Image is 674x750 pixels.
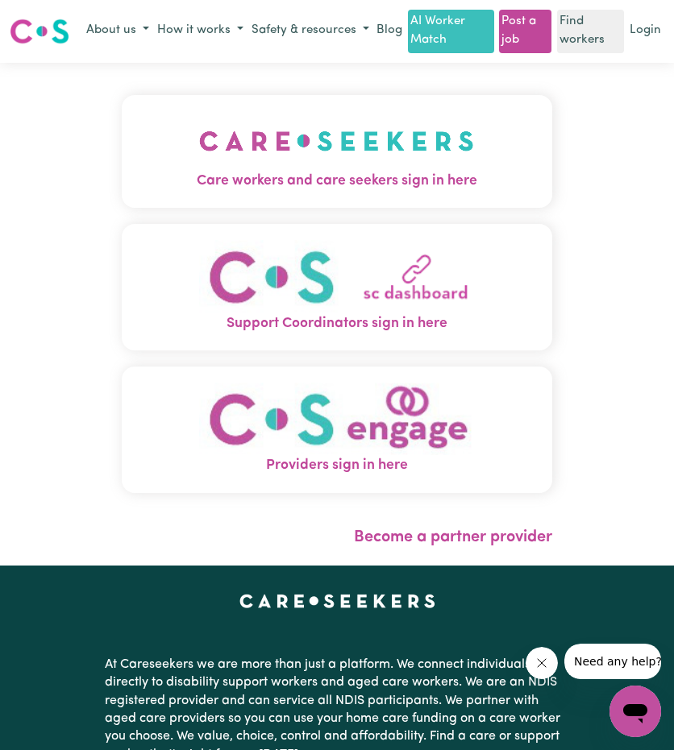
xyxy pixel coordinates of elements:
img: Careseekers logo [10,17,69,46]
iframe: Message from company [564,644,661,679]
a: Blog [373,19,406,44]
a: Careseekers logo [10,13,69,50]
button: About us [82,18,153,44]
button: How it works [153,18,248,44]
a: Post a job [499,10,551,53]
span: Providers sign in here [122,455,551,476]
iframe: Close message [526,647,558,679]
a: Become a partner provider [354,529,552,545]
button: Safety & resources [248,18,373,44]
a: Careseekers home page [239,595,435,607]
button: Support Coordinators sign in here [122,224,551,350]
span: Care workers and care seekers sign in here [122,171,551,192]
iframe: Button to launch messaging window [610,686,661,737]
a: Login [626,19,664,44]
span: Need any help? [10,11,98,24]
button: Providers sign in here [122,367,551,493]
button: Care workers and care seekers sign in here [122,95,551,208]
a: Find workers [557,10,624,53]
span: Support Coordinators sign in here [122,313,551,334]
a: AI Worker Match [408,10,493,53]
